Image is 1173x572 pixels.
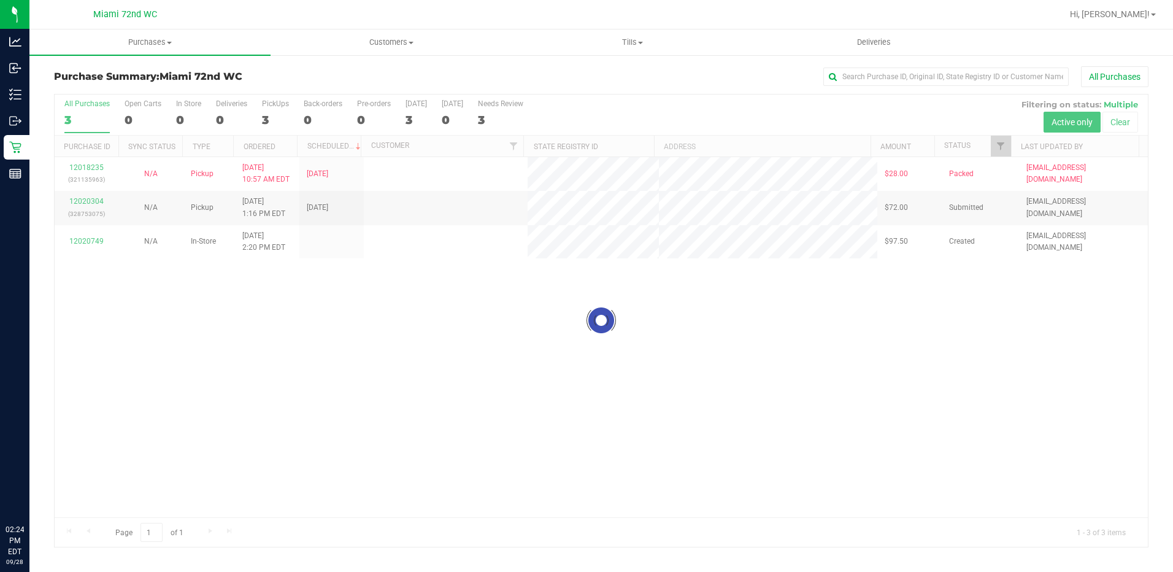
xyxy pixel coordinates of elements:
span: Purchases [29,37,271,48]
span: Deliveries [840,37,907,48]
a: Deliveries [753,29,994,55]
span: Miami 72nd WC [160,71,242,82]
p: 09/28 [6,557,24,566]
a: Tills [512,29,753,55]
inline-svg: Inventory [9,88,21,101]
inline-svg: Reports [9,168,21,180]
iframe: Resource center [12,474,49,511]
button: All Purchases [1081,66,1148,87]
span: Customers [271,37,511,48]
a: Purchases [29,29,271,55]
input: Search Purchase ID, Original ID, State Registry ID or Customer Name... [823,68,1069,86]
h3: Purchase Summary: [54,71,419,82]
span: Miami 72nd WC [93,9,157,20]
inline-svg: Analytics [9,36,21,48]
a: Customers [271,29,512,55]
inline-svg: Outbound [9,115,21,127]
inline-svg: Retail [9,141,21,153]
span: Tills [513,37,753,48]
p: 02:24 PM EDT [6,524,24,557]
inline-svg: Inbound [9,62,21,74]
span: Hi, [PERSON_NAME]! [1070,9,1150,19]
